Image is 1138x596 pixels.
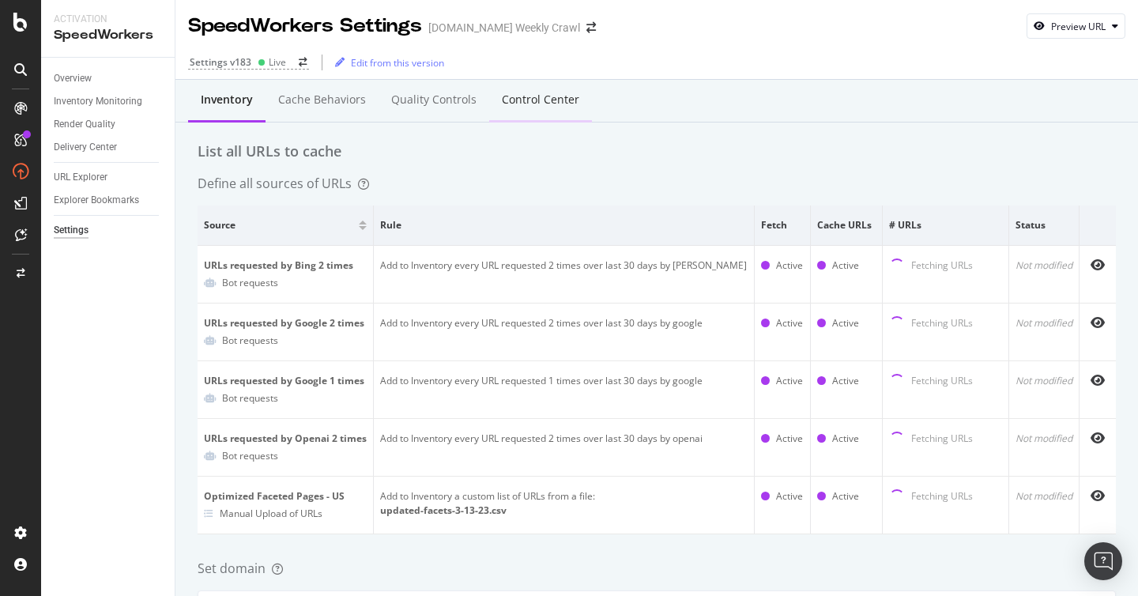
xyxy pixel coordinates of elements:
div: Active [832,316,859,330]
div: URLs requested by Bing 2 times [204,258,367,273]
div: Active [776,432,803,446]
div: arrow-right-arrow-left [299,58,307,67]
div: SpeedWorkers Settings [188,13,422,40]
div: arrow-right-arrow-left [586,22,596,33]
div: Live [269,55,286,69]
td: Add to Inventory every URL requested 2 times over last 30 days by google [374,304,755,361]
span: # URLs [889,218,998,232]
a: URL Explorer [54,169,164,186]
div: Render Quality [54,116,115,133]
div: URLs requested by Google 2 times [204,316,367,330]
div: Active [832,258,859,273]
div: Fetching URLs [911,489,973,505]
div: Not modified [1016,374,1072,388]
span: Cache URLs [817,218,872,232]
div: Fetching URLs [911,374,973,390]
div: [DOMAIN_NAME] Weekly Crawl [428,20,580,36]
div: Settings v183 [190,55,251,69]
div: Delivery Center [54,139,117,156]
div: Add to Inventory a custom list of URLs from a file: [380,489,748,504]
div: Set domain [198,560,1116,578]
td: Add to Inventory every URL requested 2 times over last 30 days by openai [374,419,755,477]
div: List all URLs to cache [198,141,1116,162]
div: Active [776,316,803,330]
div: Optimized Faceted Pages - US [204,489,367,504]
div: Not modified [1016,489,1072,504]
td: Add to Inventory every URL requested 1 times over last 30 days by google [374,361,755,419]
div: Fetching URLs [911,432,973,447]
div: Active [776,258,803,273]
div: Activation [54,13,162,26]
a: Overview [54,70,164,87]
div: eye [1091,432,1105,444]
div: Edit from this version [351,56,444,70]
a: Delivery Center [54,139,164,156]
div: Overview [54,70,92,87]
div: Inventory Monitoring [54,93,142,110]
div: Active [776,489,803,504]
button: Preview URL [1027,13,1125,39]
a: Explorer Bookmarks [54,192,164,209]
div: eye [1091,489,1105,502]
div: Manual Upload of URLs [220,507,322,520]
div: eye [1091,374,1105,387]
div: Bot requests [222,449,278,462]
a: Settings [54,222,164,239]
div: eye [1091,316,1105,329]
div: Not modified [1016,432,1072,446]
div: Bot requests [222,391,278,405]
a: Inventory Monitoring [54,93,164,110]
div: Control Center [502,92,579,108]
span: Source [204,218,355,232]
div: Explorer Bookmarks [54,192,139,209]
div: Not modified [1016,316,1072,330]
span: Rule [380,218,744,232]
button: Edit from this version [329,50,444,75]
div: Active [832,489,859,504]
div: Settings [54,222,89,239]
span: Status [1016,218,1068,232]
div: Bot requests [222,276,278,289]
div: Active [832,374,859,388]
a: Render Quality [54,116,164,133]
div: Active [776,374,803,388]
div: eye [1091,258,1105,271]
div: Quality Controls [391,92,477,108]
div: updated-facets-3-13-23.csv [380,504,748,518]
div: Define all sources of URLs [198,175,369,193]
div: Not modified [1016,258,1072,273]
div: Bot requests [222,334,278,347]
div: Inventory [201,92,253,108]
div: URL Explorer [54,169,107,186]
div: URLs requested by Openai 2 times [204,432,367,446]
div: URLs requested by Google 1 times [204,374,367,388]
td: Add to Inventory every URL requested 2 times over last 30 days by [PERSON_NAME] [374,246,755,304]
div: Fetching URLs [911,258,973,274]
div: Preview URL [1051,20,1106,33]
div: Cache behaviors [278,92,366,108]
div: Active [832,432,859,446]
div: SpeedWorkers [54,26,162,44]
div: Fetching URLs [911,316,973,332]
div: Open Intercom Messenger [1084,542,1122,580]
span: Fetch [761,218,799,232]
